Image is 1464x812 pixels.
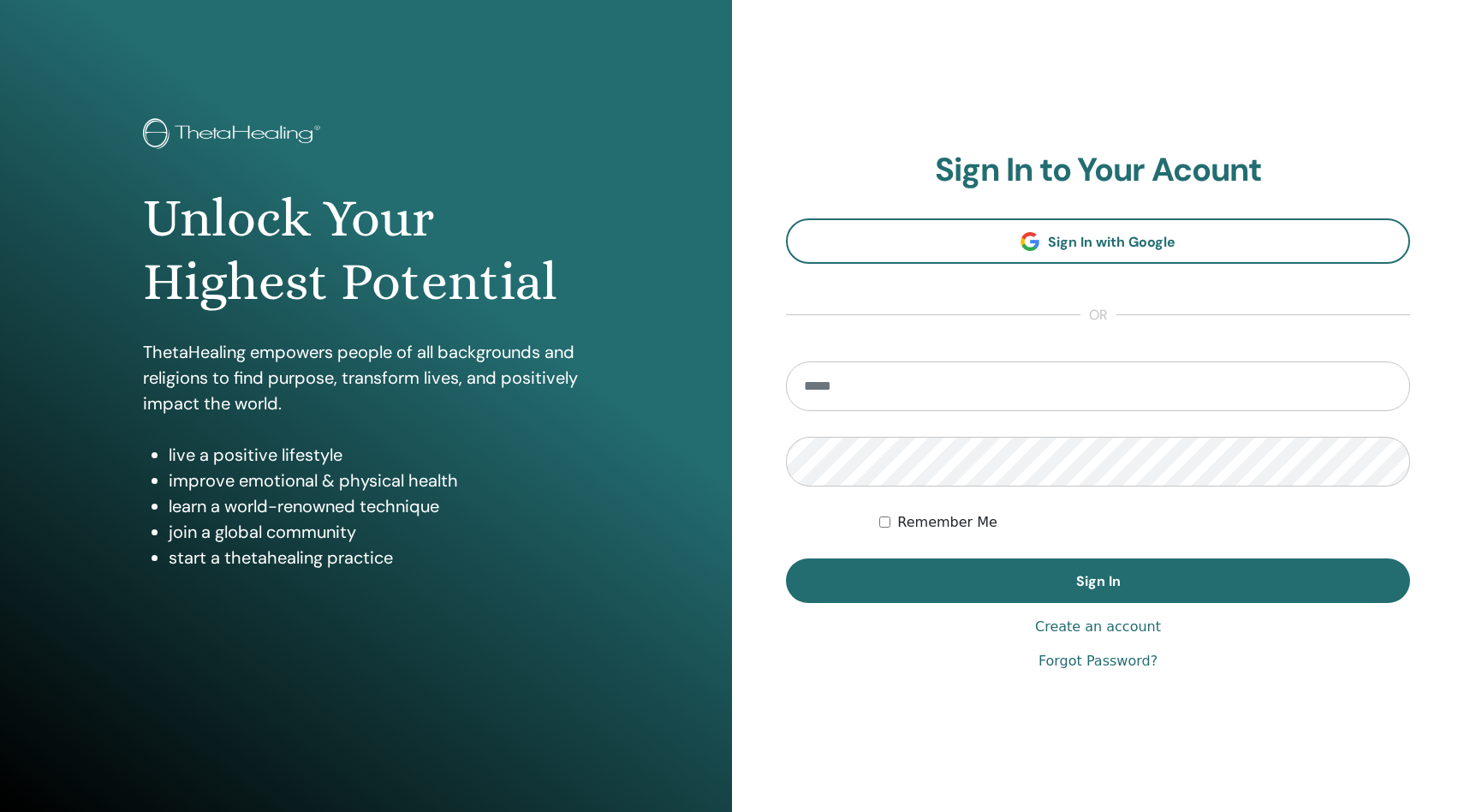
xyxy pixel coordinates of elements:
[1038,651,1158,672] a: Forgot Password?
[169,468,588,493] li: improve emotional & physical health
[169,519,588,545] li: join a global community
[1035,617,1161,637] a: Create an account
[169,545,588,570] li: start a thetahealing practice
[143,187,588,314] h1: Unlock Your Highest Potential
[143,339,588,416] p: ThetaHealing empowers people of all backgrounds and religions to find purpose, transform lives, a...
[786,558,1410,603] button: Sign In
[897,512,997,533] label: Remember Me
[879,512,1410,533] div: Keep me authenticated indefinitely or until I manually logout
[1080,305,1116,325] span: or
[786,218,1410,264] a: Sign In with Google
[169,442,588,468] li: live a positive lifestyle
[169,493,588,519] li: learn a world-renowned technique
[786,151,1410,190] h2: Sign In to Your Acount
[1076,572,1121,590] span: Sign In
[1048,233,1175,251] span: Sign In with Google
